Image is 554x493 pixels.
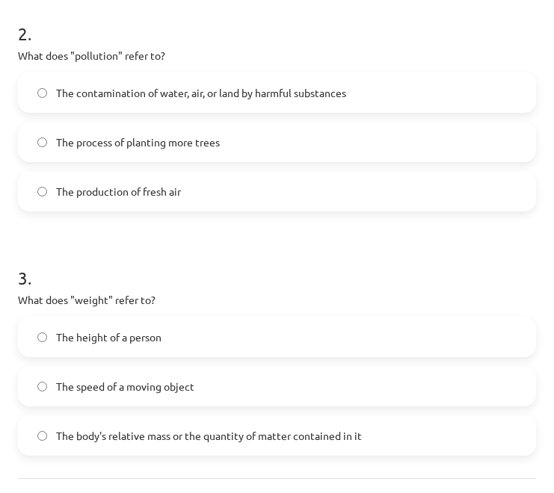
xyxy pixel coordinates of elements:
[56,428,362,444] span: The body's relative mass or the quantity of matter contained in it
[37,137,47,147] input: The process of planting more trees
[18,292,536,308] p: What does "weight" refer to?
[18,48,536,63] p: What does "pollution" refer to?
[56,134,220,150] span: The process of planting more trees
[56,85,346,101] span: The contamination of water, air, or land by harmful substances
[37,88,47,98] input: The contamination of water, air, or land by harmful substances
[37,382,47,391] input: The speed of a moving object
[37,332,47,342] input: The height of a person
[37,431,47,441] input: The body's relative mass or the quantity of matter contained in it
[37,187,47,196] input: The production of fresh air
[18,241,536,288] h1: 3 .
[56,379,194,394] span: The speed of a moving object
[56,329,161,345] span: The height of a person
[56,184,181,199] span: The production of fresh air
